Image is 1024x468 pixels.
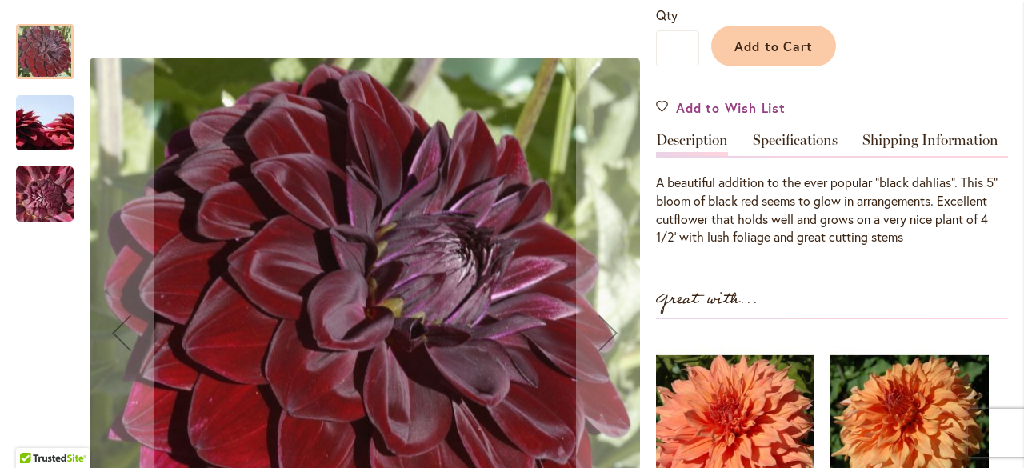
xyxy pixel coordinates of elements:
[16,8,90,79] div: VOODOO
[711,26,836,66] button: Add to Cart
[676,98,786,117] span: Add to Wish List
[656,133,728,156] a: Description
[656,174,1008,246] div: A beautiful addition to the ever popular "black dahlias". This 5" bloom of black red seems to glo...
[656,6,678,23] span: Qty
[12,411,57,456] iframe: Launch Accessibility Center
[16,79,90,150] div: VOODOO
[656,133,1008,246] div: Detailed Product Info
[753,133,838,156] a: Specifications
[16,150,74,222] div: VOODOO
[734,38,814,54] span: Add to Cart
[656,98,786,117] a: Add to Wish List
[656,286,758,313] strong: Great with...
[862,133,998,156] a: Shipping Information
